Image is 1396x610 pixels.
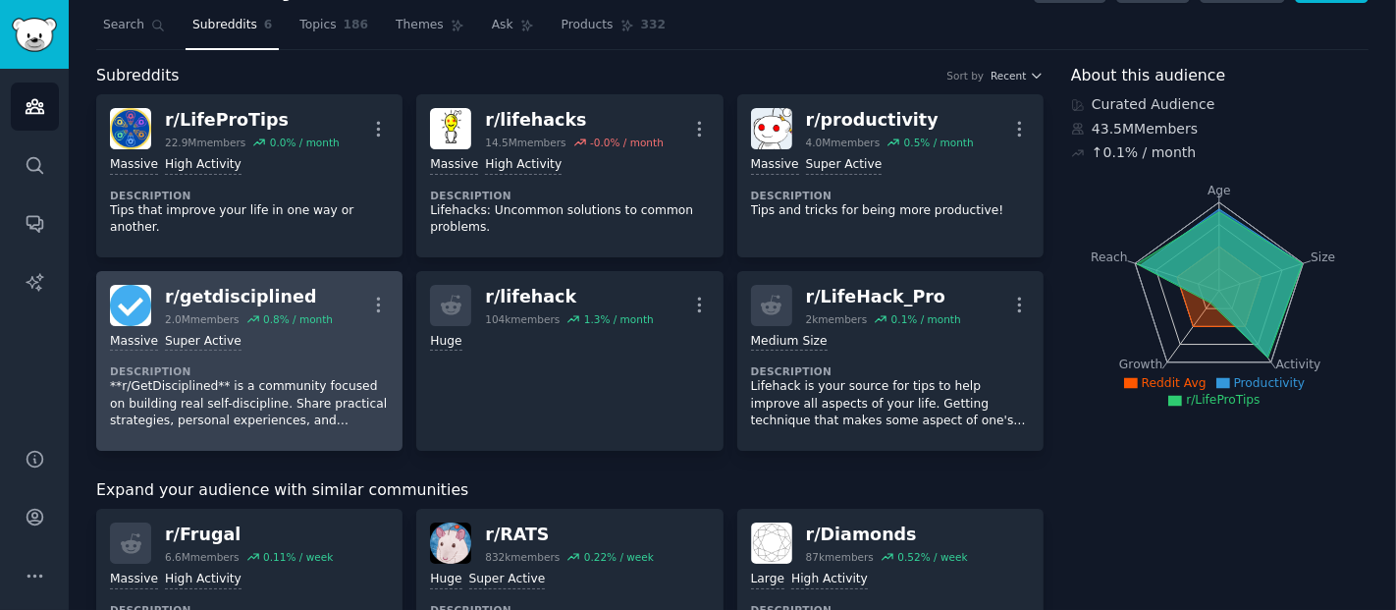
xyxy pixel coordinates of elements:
dt: Description [751,364,1030,378]
div: r/ Frugal [165,523,333,547]
div: Super Active [469,571,546,589]
tspan: Growth [1119,358,1162,371]
div: Massive [430,156,478,175]
div: 6.6M members [165,550,240,564]
img: GummySearch logo [12,18,57,52]
a: r/LifeHack_Pro2kmembers0.1% / monthMedium SizeDescriptionLifehack is your source for tips to help... [737,271,1044,451]
tspan: Size [1311,250,1335,263]
div: 43.5M Members [1071,119,1369,139]
div: 4.0M members [806,136,881,149]
div: 0.8 % / month [263,312,333,326]
span: Reddit Avg [1142,376,1207,390]
img: LifeProTips [110,108,151,149]
p: Lifehack is your source for tips to help improve all aspects of your life. Getting technique that... [751,378,1030,430]
a: r/lifehack104kmembers1.3% / monthHuge [416,271,723,451]
dt: Description [430,189,709,202]
div: 0.22 % / week [584,550,654,564]
div: r/ RATS [485,523,654,547]
img: productivity [751,108,792,149]
span: Ask [492,17,513,34]
div: 22.9M members [165,136,245,149]
div: High Activity [165,571,242,589]
span: Search [103,17,144,34]
p: Lifehacks: Uncommon solutions to common problems. [430,202,709,237]
div: High Activity [165,156,242,175]
div: Curated Audience [1071,94,1369,115]
div: 2k members [806,312,868,326]
div: 104k members [485,312,560,326]
div: r/ LifeHack_Pro [806,285,961,309]
a: Search [96,10,172,50]
div: 0.52 % / week [897,550,967,564]
div: Sort by [946,69,984,83]
div: 1.3 % / month [584,312,654,326]
p: Tips that improve your life in one way or another. [110,202,389,237]
div: Medium Size [751,333,828,352]
div: r/ productivity [806,108,974,133]
div: 0.5 % / month [904,136,974,149]
img: lifehacks [430,108,471,149]
span: Themes [396,17,444,34]
div: Large [751,571,784,589]
a: lifehacksr/lifehacks14.5Mmembers-0.0% / monthMassiveHigh ActivityDescriptionLifehacks: Uncommon s... [416,94,723,257]
span: Products [562,17,614,34]
a: Topics186 [293,10,375,50]
div: r/ lifehacks [485,108,664,133]
tspan: Activity [1276,358,1321,371]
a: Subreddits6 [186,10,279,50]
div: 2.0M members [165,312,240,326]
a: getdisciplinedr/getdisciplined2.0Mmembers0.8% / monthMassiveSuper ActiveDescription**r/GetDiscipl... [96,271,403,451]
div: r/ Diamonds [806,523,968,547]
div: 0.1 % / month [891,312,961,326]
div: r/ getdisciplined [165,285,333,309]
p: **r/GetDisciplined** is a community focused on building real self-discipline. Share practical str... [110,378,389,430]
a: productivityr/productivity4.0Mmembers0.5% / monthMassiveSuper ActiveDescriptionTips and tricks fo... [737,94,1044,257]
div: Huge [430,571,461,589]
img: RATS [430,523,471,564]
a: LifeProTipsr/LifeProTips22.9Mmembers0.0% / monthMassiveHigh ActivityDescriptionTips that improve ... [96,94,403,257]
tspan: Age [1208,184,1231,197]
a: Themes [389,10,471,50]
div: r/ LifeProTips [165,108,340,133]
span: Subreddits [192,17,257,34]
div: Super Active [165,333,242,352]
div: 0.11 % / week [263,550,333,564]
div: Huge [430,333,461,352]
a: Ask [485,10,541,50]
span: 6 [264,17,273,34]
div: -0.0 % / month [590,136,664,149]
div: r/ lifehack [485,285,653,309]
div: High Activity [791,571,868,589]
span: Recent [991,69,1026,83]
div: 832k members [485,550,560,564]
span: Productivity [1234,376,1306,390]
span: 186 [344,17,369,34]
div: 0.0 % / month [270,136,340,149]
p: Tips and tricks for being more productive! [751,202,1030,220]
img: getdisciplined [110,285,151,326]
div: Massive [110,333,158,352]
dt: Description [110,189,389,202]
div: 87k members [806,550,874,564]
div: Massive [110,156,158,175]
div: High Activity [485,156,562,175]
span: About this audience [1071,64,1225,88]
button: Recent [991,69,1044,83]
tspan: Reach [1091,250,1128,263]
span: 332 [641,17,667,34]
a: Products332 [555,10,672,50]
div: Super Active [806,156,883,175]
dt: Description [751,189,1030,202]
dt: Description [110,364,389,378]
span: Expand your audience with similar communities [96,478,468,503]
img: Diamonds [751,523,792,564]
div: 14.5M members [485,136,565,149]
div: ↑ 0.1 % / month [1092,142,1196,163]
div: Massive [110,571,158,589]
span: Topics [299,17,336,34]
span: r/LifeProTips [1186,393,1260,407]
span: Subreddits [96,64,180,88]
div: Massive [751,156,799,175]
